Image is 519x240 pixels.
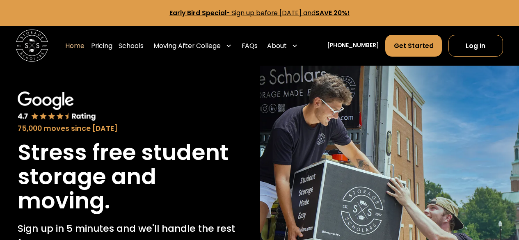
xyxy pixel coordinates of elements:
[169,9,226,17] strong: Early Bird Special
[448,35,503,57] a: Log In
[169,9,350,17] a: Early Bird Special- Sign up before [DATE] andSAVE 20%!
[91,34,112,57] a: Pricing
[18,140,242,213] h1: Stress free student storage and moving.
[18,91,96,121] img: Google 4.7 star rating
[267,41,287,50] div: About
[65,34,85,57] a: Home
[242,34,258,57] a: FAQs
[385,35,442,57] a: Get Started
[16,30,48,62] img: Storage Scholars main logo
[316,9,350,17] strong: SAVE 20%!
[18,123,242,134] div: 75,000 moves since [DATE]
[119,34,144,57] a: Schools
[327,41,379,50] a: [PHONE_NUMBER]
[153,41,221,50] div: Moving After College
